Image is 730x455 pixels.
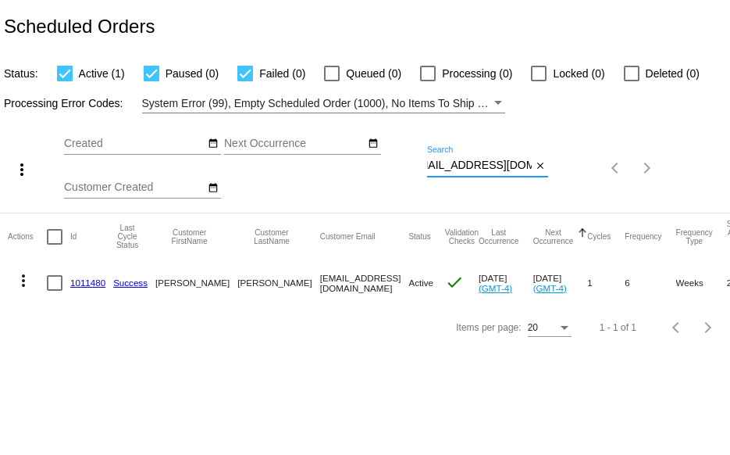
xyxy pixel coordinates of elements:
mat-cell: 1 [587,260,625,306]
button: Next page [632,152,663,184]
button: Next page [693,312,724,343]
div: Items per page: [456,322,521,333]
span: Queued (0) [346,64,401,83]
input: Created [64,138,205,150]
mat-icon: date_range [208,182,219,195]
button: Change sorting for Status [408,232,430,242]
mat-icon: check [445,273,464,292]
button: Change sorting for Frequency [625,232,661,242]
mat-cell: [DATE] [533,260,588,306]
a: 1011480 [70,278,105,288]
span: Paused (0) [166,64,219,83]
button: Change sorting for NextOccurrenceUtc [533,228,574,245]
button: Change sorting for LastProcessingCycleId [113,224,141,249]
mat-icon: date_range [208,138,219,150]
span: Status: [4,67,38,80]
mat-select: Filter by Processing Error Codes [142,94,505,113]
h2: Scheduled Orders [4,16,155,38]
button: Previous page [661,312,693,343]
mat-cell: [DATE] [479,260,533,306]
span: Locked (0) [553,64,604,83]
span: Deleted (0) [646,64,700,83]
mat-icon: date_range [368,138,379,150]
mat-icon: more_vert [12,160,31,179]
mat-select: Items per page: [528,323,572,334]
mat-header-cell: Actions [8,213,47,260]
mat-cell: 6 [625,260,675,306]
a: (GMT-4) [533,283,567,293]
span: 20 [528,322,538,333]
mat-icon: more_vert [14,271,33,290]
mat-cell: [EMAIL_ADDRESS][DOMAIN_NAME] [320,260,409,306]
span: Active (1) [79,64,125,83]
input: Search [427,159,532,172]
mat-header-cell: Validation Checks [445,213,479,260]
span: Processing Error Codes: [4,97,123,109]
button: Change sorting for CustomerFirstName [155,228,223,245]
mat-cell: [PERSON_NAME] [237,260,319,306]
div: 1 - 1 of 1 [600,322,636,333]
button: Change sorting for Id [70,232,77,242]
button: Change sorting for Cycles [587,232,611,242]
span: Active [408,278,433,288]
button: Previous page [600,152,632,184]
a: Success [113,278,148,288]
button: Change sorting for LastOccurrenceUtc [479,228,519,245]
button: Change sorting for CustomerEmail [320,232,376,242]
input: Next Occurrence [224,138,365,150]
mat-cell: [PERSON_NAME] [155,260,237,306]
mat-cell: Weeks [676,260,727,306]
mat-icon: close [535,160,546,173]
button: Change sorting for CustomerLastName [237,228,305,245]
button: Clear [532,158,548,174]
a: (GMT-4) [479,283,512,293]
button: Change sorting for FrequencyType [676,228,713,245]
span: Processing (0) [442,64,512,83]
input: Customer Created [64,181,205,194]
span: Failed (0) [259,64,305,83]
